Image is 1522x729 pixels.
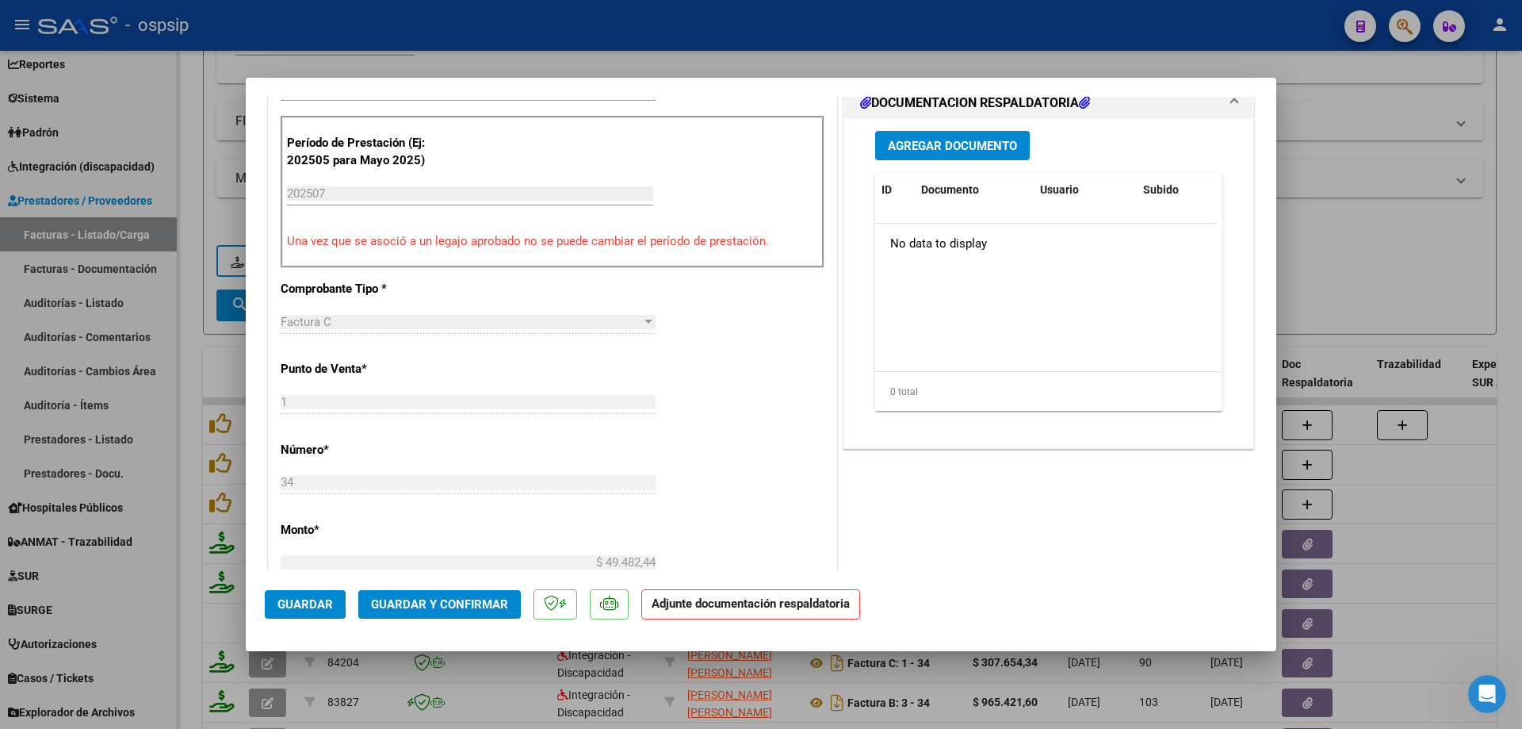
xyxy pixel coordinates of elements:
div: 0 total [875,372,1222,412]
h1: DOCUMENTACIÓN RESPALDATORIA [860,94,1090,113]
datatable-header-cell: Usuario [1034,173,1137,207]
datatable-header-cell: ID [875,173,915,207]
span: Agregar Documento [888,139,1017,153]
strong: Adjunte documentación respaldatoria [652,597,850,611]
span: Factura C [281,315,331,329]
span: Guardar [277,597,333,612]
datatable-header-cell: Acción [1216,173,1295,207]
p: Monto [281,521,444,539]
span: Documento [921,183,979,196]
p: Período de Prestación (Ej: 202505 para Mayo 2025) [287,134,446,170]
span: Guardar y Confirmar [371,597,508,612]
span: Usuario [1040,183,1079,196]
p: Una vez que se asoció a un legajo aprobado no se puede cambiar el período de prestación. [287,232,818,251]
p: Punto de Venta [281,360,444,378]
p: Comprobante Tipo * [281,280,444,298]
button: Guardar y Confirmar [358,590,521,619]
p: Número [281,441,444,459]
button: Guardar [265,590,346,619]
datatable-header-cell: Subido [1137,173,1216,207]
span: ID [881,183,892,196]
button: Agregar Documento [875,131,1030,160]
span: Subido [1143,183,1179,196]
datatable-header-cell: Documento [915,173,1034,207]
div: No data to display [875,224,1217,263]
div: DOCUMENTACIÓN RESPALDATORIA [844,119,1253,448]
mat-expansion-panel-header: DOCUMENTACIÓN RESPALDATORIA [844,87,1253,119]
iframe: Intercom live chat [1468,675,1506,713]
